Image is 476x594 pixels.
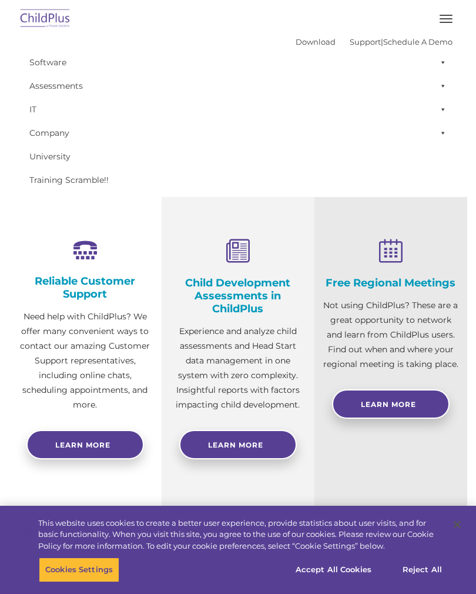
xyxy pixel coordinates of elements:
[170,276,306,315] h4: Child Development Assessments in ChildPlus
[170,324,306,412] p: Experience and analyze child assessments and Head Start data management in one system with zero c...
[39,558,119,582] button: Cookies Settings
[296,37,452,46] font: |
[24,51,452,74] a: Software
[24,74,452,98] a: Assessments
[350,37,381,46] a: Support
[26,430,144,459] a: Learn more
[24,145,452,168] a: University
[179,430,297,459] a: Learn More
[55,441,110,449] span: Learn more
[386,558,459,582] button: Reject All
[208,441,263,449] span: Learn More
[18,5,73,33] img: ChildPlus by Procare Solutions
[296,37,336,46] a: Download
[18,275,153,301] h4: Reliable Customer Support
[24,121,452,145] a: Company
[323,298,458,372] p: Not using ChildPlus? These are a great opportunity to network and learn from ChildPlus users. Fin...
[361,400,416,409] span: Learn More
[383,37,452,46] a: Schedule A Demo
[444,512,470,538] button: Close
[38,518,443,552] div: This website uses cookies to create a better user experience, provide statistics about user visit...
[332,389,450,419] a: Learn More
[24,98,452,121] a: IT
[24,168,452,192] a: Training Scramble!!
[18,309,153,412] p: Need help with ChildPlus? We offer many convenient ways to contact our amazing Customer Support r...
[289,558,378,582] button: Accept All Cookies
[323,276,458,289] h4: Free Regional Meetings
